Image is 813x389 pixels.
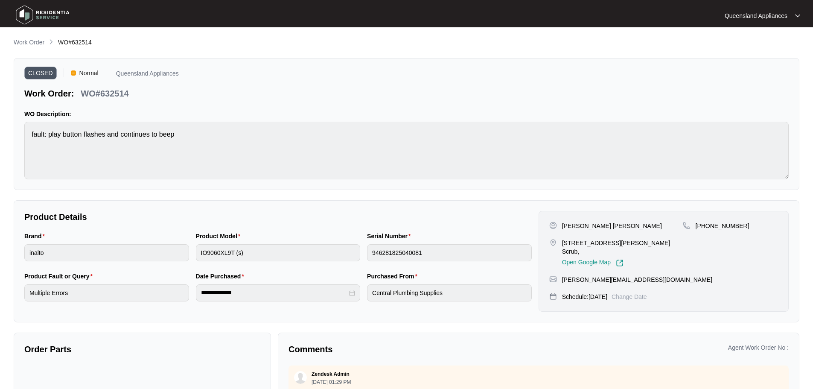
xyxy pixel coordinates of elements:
[81,88,128,99] p: WO#632514
[549,275,557,283] img: map-pin
[562,275,712,284] p: [PERSON_NAME][EMAIL_ADDRESS][DOMAIN_NAME]
[562,222,662,230] p: [PERSON_NAME] [PERSON_NAME]
[116,70,179,79] p: Queensland Appliances
[795,14,800,18] img: dropdown arrow
[562,292,607,301] p: Schedule: [DATE]
[24,244,189,261] input: Brand
[58,39,92,46] span: WO#632514
[312,380,351,385] p: [DATE] 01:29 PM
[196,272,248,281] label: Date Purchased
[562,259,624,267] a: Open Google Map
[728,343,789,352] p: Agent Work Order No :
[14,38,44,47] p: Work Order
[549,292,557,300] img: map-pin
[24,110,789,118] p: WO Description:
[549,222,557,229] img: user-pin
[725,12,787,20] p: Queensland Appliances
[196,244,361,261] input: Product Model
[24,343,260,355] p: Order Parts
[201,288,348,297] input: Date Purchased
[612,292,647,301] p: Change Date
[294,371,307,384] img: user.svg
[13,2,73,28] img: residentia service logo
[24,272,96,281] label: Product Fault or Query
[367,272,421,281] label: Purchased From
[367,284,532,301] input: Purchased From
[24,88,74,99] p: Work Order:
[24,232,48,240] label: Brand
[683,222,691,229] img: map-pin
[12,38,46,47] a: Work Order
[24,284,189,301] input: Product Fault or Query
[562,239,683,256] p: [STREET_ADDRESS][PERSON_NAME] Scrub,
[367,244,532,261] input: Serial Number
[288,343,533,355] p: Comments
[312,371,350,377] p: Zendesk Admin
[48,38,55,45] img: chevron-right
[76,67,102,79] span: Normal
[71,70,76,76] img: Vercel Logo
[549,239,557,246] img: map-pin
[696,222,749,230] p: [PHONE_NUMBER]
[24,67,57,79] span: CLOSED
[616,259,624,267] img: Link-External
[196,232,244,240] label: Product Model
[24,122,789,179] textarea: fault: play button flashes and continues to beep
[367,232,414,240] label: Serial Number
[24,211,532,223] p: Product Details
